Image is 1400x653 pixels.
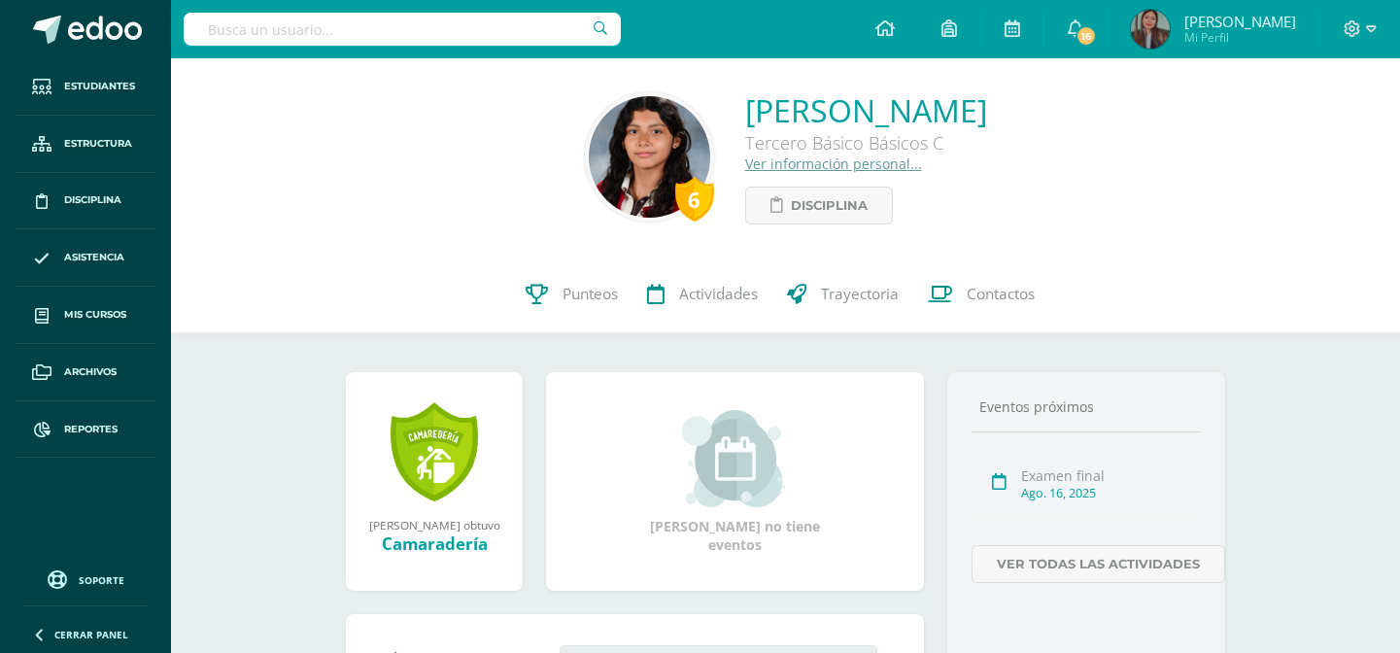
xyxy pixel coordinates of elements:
[64,364,117,380] span: Archivos
[745,131,987,155] div: Tercero Básico Básicos C
[184,13,621,46] input: Busca un usuario...
[16,344,155,401] a: Archivos
[675,177,714,222] div: 6
[64,136,132,152] span: Estructura
[563,284,618,304] span: Punteos
[79,573,124,587] span: Soporte
[64,422,118,437] span: Reportes
[972,545,1225,583] a: Ver todas las actividades
[16,287,155,344] a: Mis cursos
[365,517,503,533] div: [PERSON_NAME] obtuvo
[791,188,868,223] span: Disciplina
[772,256,913,333] a: Trayectoria
[1021,485,1195,501] div: Ago. 16, 2025
[16,229,155,287] a: Asistencia
[16,173,155,230] a: Disciplina
[745,89,987,131] a: [PERSON_NAME]
[638,410,833,554] div: [PERSON_NAME] no tiene eventos
[1076,25,1097,47] span: 16
[16,116,155,173] a: Estructura
[1021,466,1195,485] div: Examen final
[913,256,1049,333] a: Contactos
[1184,29,1296,46] span: Mi Perfil
[64,79,135,94] span: Estudiantes
[972,397,1201,416] div: Eventos próximos
[365,533,503,555] div: Camaradería
[967,284,1035,304] span: Contactos
[511,256,632,333] a: Punteos
[745,155,922,173] a: Ver información personal...
[16,58,155,116] a: Estudiantes
[23,566,148,592] a: Soporte
[589,96,710,218] img: 0253d5a9bfc32c0e7f071cf81cb75922.png
[1131,10,1170,49] img: e0e3018be148909e9b9cf69bbfc1c52d.png
[821,284,899,304] span: Trayectoria
[16,401,155,459] a: Reportes
[679,284,758,304] span: Actividades
[64,307,126,323] span: Mis cursos
[1184,12,1296,31] span: [PERSON_NAME]
[682,410,788,507] img: event_small.png
[64,250,124,265] span: Asistencia
[632,256,772,333] a: Actividades
[745,187,893,224] a: Disciplina
[64,192,121,208] span: Disciplina
[54,628,128,641] span: Cerrar panel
